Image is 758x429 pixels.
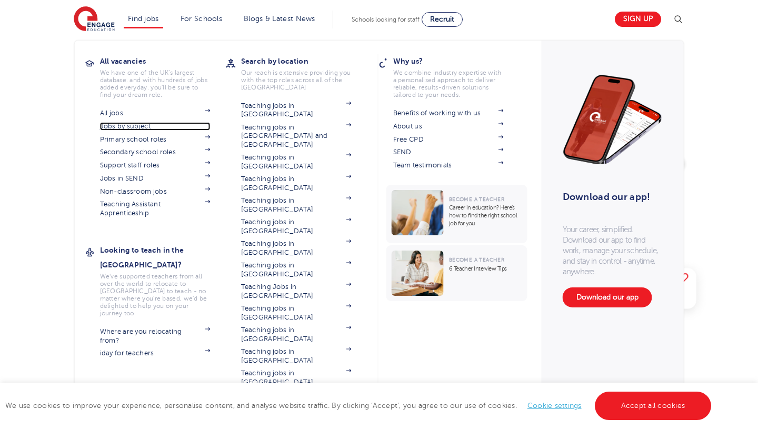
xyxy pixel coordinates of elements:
[241,304,352,322] a: Teaching jobs in [GEOGRAPHIC_DATA]
[241,283,352,300] a: Teaching Jobs in [GEOGRAPHIC_DATA]
[430,15,454,23] span: Recruit
[100,54,226,68] h3: All vacancies
[100,161,211,169] a: Support staff roles
[449,196,504,202] span: Become a Teacher
[74,6,115,33] img: Engage Education
[241,347,352,365] a: Teaching jobs in [GEOGRAPHIC_DATA]
[100,327,211,345] a: Where are you relocating from?
[241,175,352,192] a: Teaching jobs in [GEOGRAPHIC_DATA]
[241,102,352,119] a: Teaching jobs in [GEOGRAPHIC_DATA]
[241,326,352,343] a: Teaching jobs in [GEOGRAPHIC_DATA]
[241,218,352,235] a: Teaching jobs in [GEOGRAPHIC_DATA]
[449,265,522,273] p: 6 Teacher Interview Tips
[244,15,315,23] a: Blogs & Latest News
[241,240,352,257] a: Teaching jobs in [GEOGRAPHIC_DATA]
[241,123,352,149] a: Teaching jobs in [GEOGRAPHIC_DATA] and [GEOGRAPHIC_DATA]
[563,224,663,277] p: Your career, simplified. Download our app to find work, manage your schedule, and stay in control...
[563,287,652,307] a: Download our app
[100,243,226,272] h3: Looking to teach in the [GEOGRAPHIC_DATA]?
[393,54,520,98] a: Why us?We combine industry expertise with a personalised approach to deliver reliable, results-dr...
[241,153,352,171] a: Teaching jobs in [GEOGRAPHIC_DATA]
[386,185,530,243] a: Become a TeacherCareer in education? Here’s how to find the right school job for you
[100,109,211,117] a: All jobs
[393,69,504,98] p: We combine industry expertise with a personalised approach to deliver reliable, results-driven so...
[241,69,352,91] p: Our reach is extensive providing you with the top roles across all of the [GEOGRAPHIC_DATA]
[100,273,211,317] p: We've supported teachers from all over the world to relocate to [GEOGRAPHIC_DATA] to teach - no m...
[449,204,522,227] p: Career in education? Here’s how to find the right school job for you
[100,349,211,357] a: iday for teachers
[241,369,352,386] a: Teaching jobs in [GEOGRAPHIC_DATA]
[100,54,226,98] a: All vacanciesWe have one of the UK's largest database. and with hundreds of jobs added everyday. ...
[128,15,159,23] a: Find jobs
[393,148,504,156] a: SEND
[527,402,582,410] a: Cookie settings
[352,16,420,23] span: Schools looking for staff
[241,196,352,214] a: Teaching jobs in [GEOGRAPHIC_DATA]
[393,122,504,131] a: About us
[563,185,658,208] h3: Download our app!
[100,135,211,144] a: Primary school roles
[100,200,211,217] a: Teaching Assistant Apprenticeship
[100,69,211,98] p: We have one of the UK's largest database. and with hundreds of jobs added everyday. you'll be sur...
[241,261,352,278] a: Teaching jobs in [GEOGRAPHIC_DATA]
[393,161,504,169] a: Team testimonials
[100,174,211,183] a: Jobs in SEND
[181,15,222,23] a: For Schools
[100,122,211,131] a: Jobs by subject
[5,402,714,410] span: We use cookies to improve your experience, personalise content, and analyse website traffic. By c...
[241,54,367,91] a: Search by locationOur reach is extensive providing you with the top roles across all of the [GEOG...
[393,135,504,144] a: Free CPD
[386,245,530,301] a: Become a Teacher6 Teacher Interview Tips
[100,243,226,317] a: Looking to teach in the [GEOGRAPHIC_DATA]?We've supported teachers from all over the world to rel...
[100,187,211,196] a: Non-classroom jobs
[241,54,367,68] h3: Search by location
[100,148,211,156] a: Secondary school roles
[393,54,520,68] h3: Why us?
[422,12,463,27] a: Recruit
[449,257,504,263] span: Become a Teacher
[393,109,504,117] a: Benefits of working with us
[615,12,661,27] a: Sign up
[595,392,712,420] a: Accept all cookies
